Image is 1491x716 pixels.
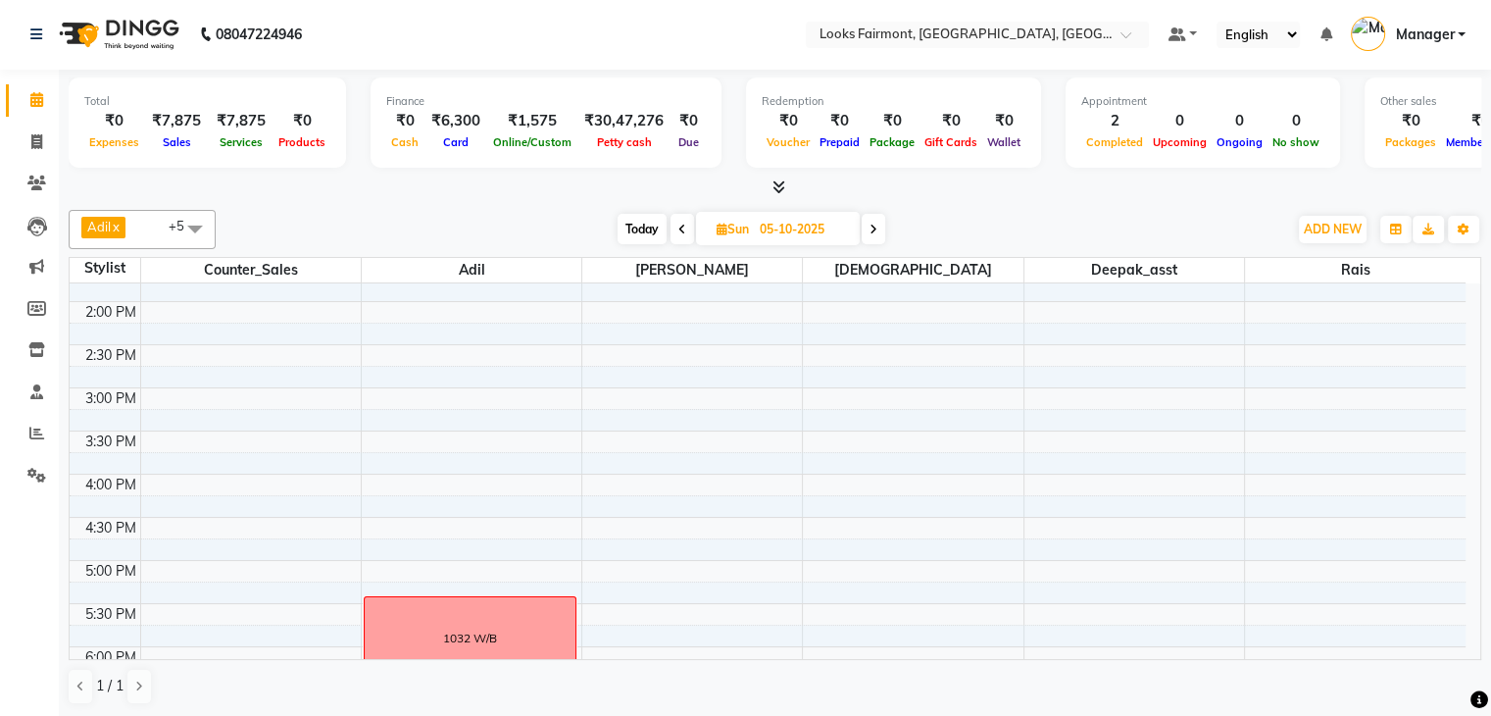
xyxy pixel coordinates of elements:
span: Due [673,135,704,149]
div: 1032 W/B [443,630,497,647]
span: Ongoing [1212,135,1267,149]
span: Sales [158,135,196,149]
div: ₹0 [1380,110,1441,132]
div: ₹0 [386,110,423,132]
span: Expenses [84,135,144,149]
div: ₹7,875 [144,110,209,132]
span: Online/Custom [488,135,576,149]
div: ₹0 [84,110,144,132]
button: ADD NEW [1299,216,1367,243]
div: 2 [1081,110,1148,132]
div: 2:30 PM [81,345,140,366]
span: ADD NEW [1304,222,1362,236]
div: ₹0 [919,110,982,132]
span: Cash [386,135,423,149]
span: Deepak_asst [1024,258,1244,282]
div: Appointment [1081,93,1324,110]
div: 0 [1267,110,1324,132]
span: No show [1267,135,1324,149]
span: Card [438,135,473,149]
div: 0 [1148,110,1212,132]
div: ₹7,875 [209,110,273,132]
div: 2:00 PM [81,302,140,323]
div: ₹30,47,276 [576,110,671,132]
img: Manager [1351,17,1385,51]
span: Adil [87,219,111,234]
div: 3:30 PM [81,432,140,452]
span: Package [865,135,919,149]
span: [DEMOGRAPHIC_DATA] [803,258,1022,282]
span: Packages [1380,135,1441,149]
div: 3:00 PM [81,388,140,409]
div: 4:00 PM [81,475,140,495]
span: +5 [169,218,199,233]
div: 5:00 PM [81,561,140,582]
div: 5:30 PM [81,604,140,625]
div: ₹0 [273,110,330,132]
div: ₹0 [815,110,865,132]
input: 2025-10-05 [754,215,852,244]
b: 08047224946 [216,7,302,62]
span: [PERSON_NAME] [582,258,802,282]
div: Total [84,93,330,110]
span: Gift Cards [919,135,982,149]
span: Today [618,214,667,244]
span: Counter_Sales [141,258,361,282]
div: Redemption [762,93,1025,110]
div: ₹0 [671,110,706,132]
span: Sun [712,222,754,236]
div: 6:00 PM [81,647,140,668]
span: Adil [362,258,581,282]
span: Rais [1245,258,1466,282]
div: Stylist [70,258,140,279]
div: ₹6,300 [423,110,488,132]
img: logo [50,7,184,62]
div: ₹1,575 [488,110,576,132]
span: Wallet [982,135,1025,149]
span: Manager [1395,25,1454,45]
span: Services [215,135,268,149]
span: Upcoming [1148,135,1212,149]
div: 0 [1212,110,1267,132]
span: 1 / 1 [96,676,124,696]
span: Petty cash [592,135,657,149]
span: Voucher [762,135,815,149]
div: Finance [386,93,706,110]
div: ₹0 [982,110,1025,132]
a: x [111,219,120,234]
div: ₹0 [762,110,815,132]
span: Completed [1081,135,1148,149]
span: Products [273,135,330,149]
div: ₹0 [865,110,919,132]
div: 4:30 PM [81,518,140,538]
span: Prepaid [815,135,865,149]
